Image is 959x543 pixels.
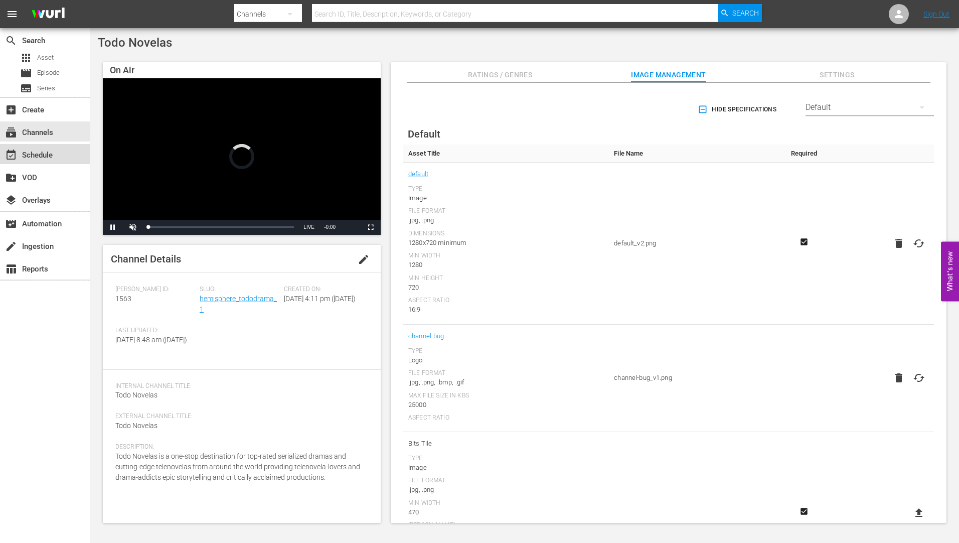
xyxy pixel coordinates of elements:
span: Hide Specifications [700,104,776,115]
div: Type [408,347,604,355]
div: Type [408,455,604,463]
div: 470 [408,507,604,517]
svg: Required [798,237,810,246]
span: 1563 [115,295,131,303]
span: [DATE] 8:48 am ([DATE]) [115,336,187,344]
div: Min Width [408,252,604,260]
div: .jpg, .png [408,215,604,225]
div: Video Player [103,78,381,235]
button: Fullscreen [361,220,381,235]
div: Logo [408,355,604,365]
span: Default [408,128,440,140]
span: Search [5,35,17,47]
span: Channels [5,126,17,139]
div: 1280x720 minimum [408,238,604,248]
span: Slug: [200,286,279,294]
div: 1280 [408,260,604,270]
div: Default [806,93,934,121]
span: Automation [5,218,17,230]
span: Episode [37,68,60,78]
span: Ingestion [5,240,17,252]
button: Seek to live, currently behind live [299,220,319,235]
span: Reports [5,263,17,275]
th: Asset Title [403,145,609,163]
button: Search [718,4,762,22]
td: channel-bug_v1.png [609,325,782,432]
th: File Name [609,145,782,163]
img: ans4CAIJ8jUAAAAAAAAAAAAAAAAAAAAAAAAgQb4GAAAAAAAAAAAAAAAAAAAAAAAAJMjXAAAAAAAAAAAAAAAAAAAAAAAAgAT5G... [24,3,72,26]
span: Created On: [284,286,363,294]
div: File Format [408,477,604,485]
svg: Required [798,507,810,516]
div: File Format [408,207,604,215]
span: Asset [20,52,32,64]
a: Sign Out [923,10,949,18]
button: Picture-in-Picture [341,220,361,235]
a: channel-bug [408,330,444,343]
span: Todo Novelas is a one-stop destination for top-rated serialized dramas and cutting-edge telenovel... [115,452,360,481]
span: On Air [110,65,134,75]
div: Aspect Ratio [408,297,604,305]
button: Pause [103,220,123,235]
div: 25000 [408,400,604,410]
div: Aspect Ratio [408,414,604,422]
button: Open Feedback Widget [941,242,959,302]
div: Image [408,463,604,473]
span: Description: [115,443,363,451]
td: default_v2.png [609,163,782,325]
span: Channel Details [111,253,181,265]
span: Create [5,104,17,116]
span: Todo Novelas [115,422,157,430]
button: Unmute [123,220,143,235]
span: Ratings / Genres [462,69,538,81]
div: [PERSON_NAME] [408,521,604,529]
span: Last Updated: [115,327,195,335]
div: 720 [408,283,604,293]
a: default [408,168,428,181]
span: Overlays [5,194,17,206]
button: edit [352,247,376,271]
span: Bits Tile [408,437,604,450]
span: VOD [5,172,17,184]
div: Min Height [408,275,604,283]
span: LIVE [303,224,314,230]
span: Episode [20,67,32,79]
div: 16:9 [408,305,604,315]
div: Max File Size In Kbs [408,392,604,400]
div: Dimensions [408,230,604,238]
th: Required [782,145,826,163]
span: 0:00 [326,224,336,230]
button: Hide Specifications [696,95,780,123]
span: Internal Channel Title: [115,382,363,390]
span: Search [732,4,759,22]
div: .jpg, .png [408,485,604,495]
span: Asset [37,53,54,63]
span: edit [358,253,370,265]
span: Schedule [5,149,17,161]
div: Progress Bar [148,226,294,228]
span: [DATE] 4:11 pm ([DATE]) [284,295,356,303]
div: Min Width [408,499,604,507]
span: Image Management [631,69,706,81]
span: Todo Novelas [98,36,172,50]
span: Series [37,83,55,93]
div: .jpg, .png, .bmp, .gif [408,377,604,387]
span: External Channel Title: [115,413,363,421]
div: File Format [408,369,604,377]
span: [PERSON_NAME] ID: [115,286,195,294]
span: Series [20,82,32,94]
div: Image [408,193,604,203]
span: Todo Novelas [115,391,157,399]
span: Settings [800,69,875,81]
span: - [324,224,326,230]
div: Type [408,185,604,193]
a: hemisphere_tododrama_1 [200,295,277,313]
span: menu [6,8,18,20]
